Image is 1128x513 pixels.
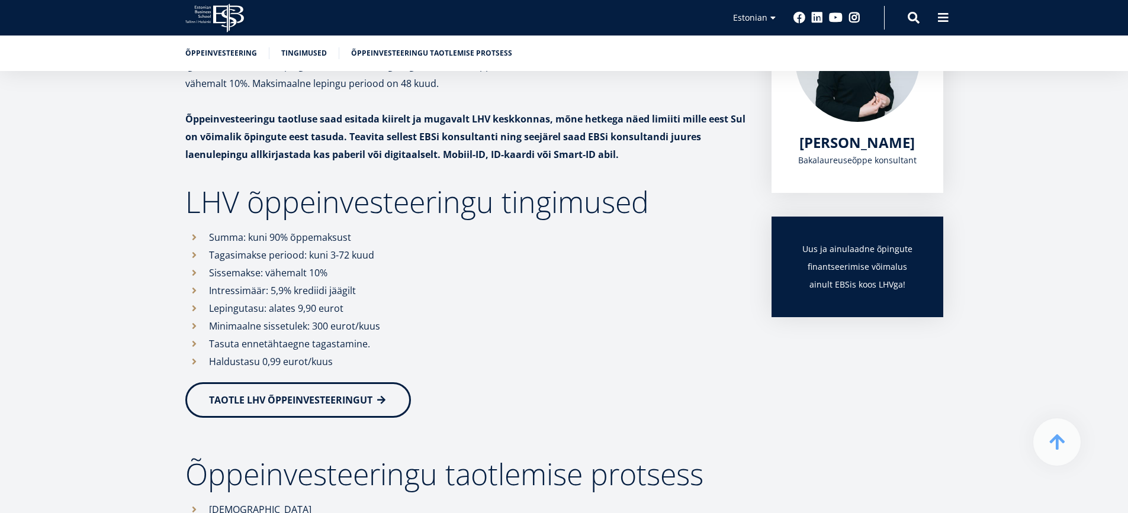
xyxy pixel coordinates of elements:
[185,264,748,282] li: Sissemakse: vähemalt 10%
[185,317,748,335] li: Minimaalne sissetulek: 300 eurot/kuus
[795,240,920,293] h3: Uus ja ainulaadne õpingute finantseerimise võimalus ainult EBSis koos LHVga!
[185,228,748,246] li: Summa: kuni 90% õppemaksust
[185,282,748,299] li: Intressimäär: 5,9% krediidi jäägilt
[185,112,745,161] strong: Õppeinvesteeringu taotluse saad esitada kiirelt ja mugavalt LHV keskkonnas, mõne hetkega näed lim...
[281,47,327,59] a: Tingimused
[795,151,920,169] div: Bakalaureuseõppe konsultant
[185,382,411,418] a: TAOTLE LHV ÕPPEINVESTEERINGUT
[185,299,748,317] li: Lepingutasu: alates 9,90 eurot
[799,134,915,151] a: [PERSON_NAME]
[811,12,823,24] a: Linkedin
[351,47,512,59] a: Õppeinvesteeringu taotlemise protsess
[185,335,748,353] li: Tasuta ennetähtaegne tagastamine.
[185,187,748,217] h2: LHV õppeinvesteeringu tingimused
[829,12,843,24] a: Youtube
[799,133,915,152] span: [PERSON_NAME]
[209,393,372,406] span: TAOTLE LHV ÕPPEINVESTEERINGUT
[185,459,748,489] h2: Õppeinvesteeringu taotlemise protsess
[849,12,860,24] a: Instagram
[793,12,805,24] a: Facebook
[185,353,748,370] li: Haldustasu 0,99 eurot/kuus
[185,47,257,59] a: Õppeinvesteering
[185,246,748,264] li: Tagasimakse periood: kuni 3-72 kuud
